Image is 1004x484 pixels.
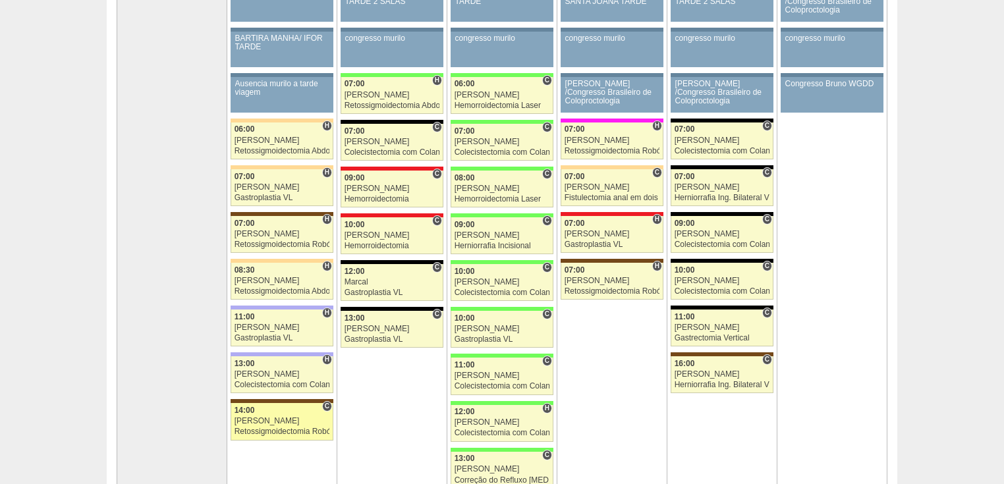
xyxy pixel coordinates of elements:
[455,465,550,473] div: [PERSON_NAME]
[561,77,663,113] a: [PERSON_NAME] /Congresso Brasileiro de Coloproctologia
[451,307,553,311] div: Key: Brasil
[561,119,663,122] div: Key: Pro Matre
[542,169,552,179] span: Consultório
[455,138,550,146] div: [PERSON_NAME]
[235,183,330,192] div: [PERSON_NAME]
[451,167,553,171] div: Key: Brasil
[231,169,333,206] a: H 07:00 [PERSON_NAME] Gastroplastia VL
[451,28,553,32] div: Key: Aviso
[561,169,663,206] a: C 07:00 [PERSON_NAME] Fistulectomia anal em dois tempos
[542,450,552,460] span: Consultório
[432,169,442,179] span: Consultório
[455,126,475,136] span: 07:00
[345,231,440,240] div: [PERSON_NAME]
[652,167,662,178] span: Consultório
[675,147,770,155] div: Colecistectomia com Colangiografia VL
[235,427,330,436] div: Retossigmoidectomia Robótica
[565,265,585,275] span: 07:00
[455,325,550,333] div: [PERSON_NAME]
[455,34,549,43] div: congresso murilo
[455,148,550,157] div: Colecistectomia com Colangiografia VL
[652,121,662,131] span: Hospital
[671,352,773,356] div: Key: Santa Joana
[671,263,773,300] a: C 10:00 [PERSON_NAME] Colecistectomia com Colangiografia VL
[322,401,332,412] span: Consultório
[565,80,659,106] div: [PERSON_NAME] /Congresso Brasileiro de Coloproctologia
[455,360,475,369] span: 11:00
[341,311,443,348] a: C 13:00 [PERSON_NAME] Gastroplastia VL
[652,214,662,225] span: Hospital
[322,167,332,178] span: Hospital
[231,216,333,253] a: H 07:00 [PERSON_NAME] Retossigmoidectomia Robótica
[322,214,332,225] span: Hospital
[231,306,333,309] div: Key: Christóvão da Gama
[671,73,773,77] div: Key: Aviso
[561,212,663,216] div: Key: Assunção
[781,28,883,32] div: Key: Aviso
[451,171,553,207] a: C 08:00 [PERSON_NAME] Hemorroidectomia Laser
[231,212,333,216] div: Key: Santa Joana
[231,263,333,300] a: H 08:30 [PERSON_NAME] Retossigmoidectomia Abdominal VL
[235,406,255,415] span: 14:00
[675,172,695,181] span: 07:00
[455,184,550,193] div: [PERSON_NAME]
[542,356,552,366] span: Consultório
[345,184,440,193] div: [PERSON_NAME]
[235,277,330,285] div: [PERSON_NAME]
[561,165,663,169] div: Key: Bartira
[455,407,475,416] span: 12:00
[345,288,440,297] div: Gastroplastia VL
[341,77,443,114] a: H 07:00 [PERSON_NAME] Retossigmoidectomia Abdominal VL
[561,28,663,32] div: Key: Aviso
[675,219,695,228] span: 09:00
[345,195,440,203] div: Hemorroidectomia
[675,381,770,389] div: Herniorrafia Ing. Bilateral VL
[455,382,550,390] div: Colecistectomia com Colangiografia VL
[675,359,695,368] span: 16:00
[345,126,365,136] span: 07:00
[451,213,553,217] div: Key: Brasil
[565,183,660,192] div: [PERSON_NAME]
[455,267,475,276] span: 10:00
[451,354,553,358] div: Key: Brasil
[565,34,659,43] div: congresso murilo
[455,429,550,437] div: Colecistectomia com Colangiografia VL
[455,418,550,427] div: [PERSON_NAME]
[671,356,773,393] a: C 16:00 [PERSON_NAME] Herniorrafia Ing. Bilateral VL
[341,260,443,264] div: Key: Blanc
[451,260,553,264] div: Key: Brasil
[345,34,439,43] div: congresso murilo
[565,277,660,285] div: [PERSON_NAME]
[231,356,333,393] a: H 13:00 [PERSON_NAME] Colecistectomia com Colangiografia VL
[235,124,255,134] span: 06:00
[671,212,773,216] div: Key: Blanc
[762,214,772,225] span: Consultório
[785,34,879,43] div: congresso murilo
[671,165,773,169] div: Key: Blanc
[345,148,440,157] div: Colecistectomia com Colangiografia VL
[235,381,330,389] div: Colecistectomia com Colangiografia VL
[671,306,773,309] div: Key: Blanc
[561,263,663,300] a: H 07:00 [PERSON_NAME] Retossigmoidectomia Robótica
[345,267,365,276] span: 12:00
[671,216,773,253] a: C 09:00 [PERSON_NAME] Colecistectomia com Colangiografia VL
[675,265,695,275] span: 10:00
[671,32,773,67] a: congresso murilo
[231,399,333,403] div: Key: Santa Joana
[432,309,442,319] span: Consultório
[451,401,553,405] div: Key: Brasil
[542,215,552,226] span: Consultório
[565,194,660,202] div: Fistulectomia anal em dois tempos
[341,167,443,171] div: Key: Assunção
[231,77,333,113] a: Ausencia murilo a tarde viagem
[675,136,770,145] div: [PERSON_NAME]
[455,278,550,286] div: [PERSON_NAME]
[781,32,883,67] a: congresso murilo
[345,278,440,286] div: Marcal
[451,264,553,301] a: C 10:00 [PERSON_NAME] Colecistectomia com Colangiografia VL
[671,169,773,206] a: C 07:00 [PERSON_NAME] Herniorrafia Ing. Bilateral VL
[675,240,770,249] div: Colecistectomia com Colangiografia VL
[322,261,332,271] span: Hospital
[231,73,333,77] div: Key: Aviso
[231,122,333,159] a: H 06:00 [PERSON_NAME] Retossigmoidectomia Abdominal VL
